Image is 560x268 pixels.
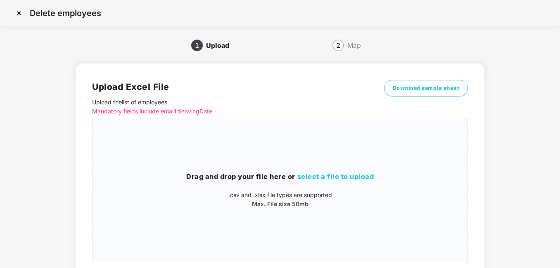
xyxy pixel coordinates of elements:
h2: Upload Excel File [92,80,374,94]
p: Upload the list of employees . [92,98,374,116]
div: Map [347,39,361,52]
h3: Drag and drop your file here or [93,172,467,182]
button: Download sample sheet [384,80,468,96]
p: Mandatory fields include emailId leavingDate. [92,107,374,116]
p: .csv and .xlsx file types are supported [93,190,467,200]
div: Upload [206,39,236,52]
img: svg+xml;base64,PHN2ZyBpZD0iQ3Jvc3MtMzJ4MzIiIHhtbG5zPSJodHRwOi8vd3d3LnczLm9yZy8yMDAwL3N2ZyIgd2lkdG... [12,7,26,20]
span: 1 [195,42,199,49]
span: Download sample sheet [393,84,460,92]
span: Drag and drop your file here orselect a file to upload.csv and .xlsx file types are supportedMax.... [93,118,467,262]
p: Max. File size 50mb [93,200,467,209]
p: Delete employees [30,8,101,18]
span: 2 [336,42,340,49]
span: select a file to upload [297,172,374,181]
